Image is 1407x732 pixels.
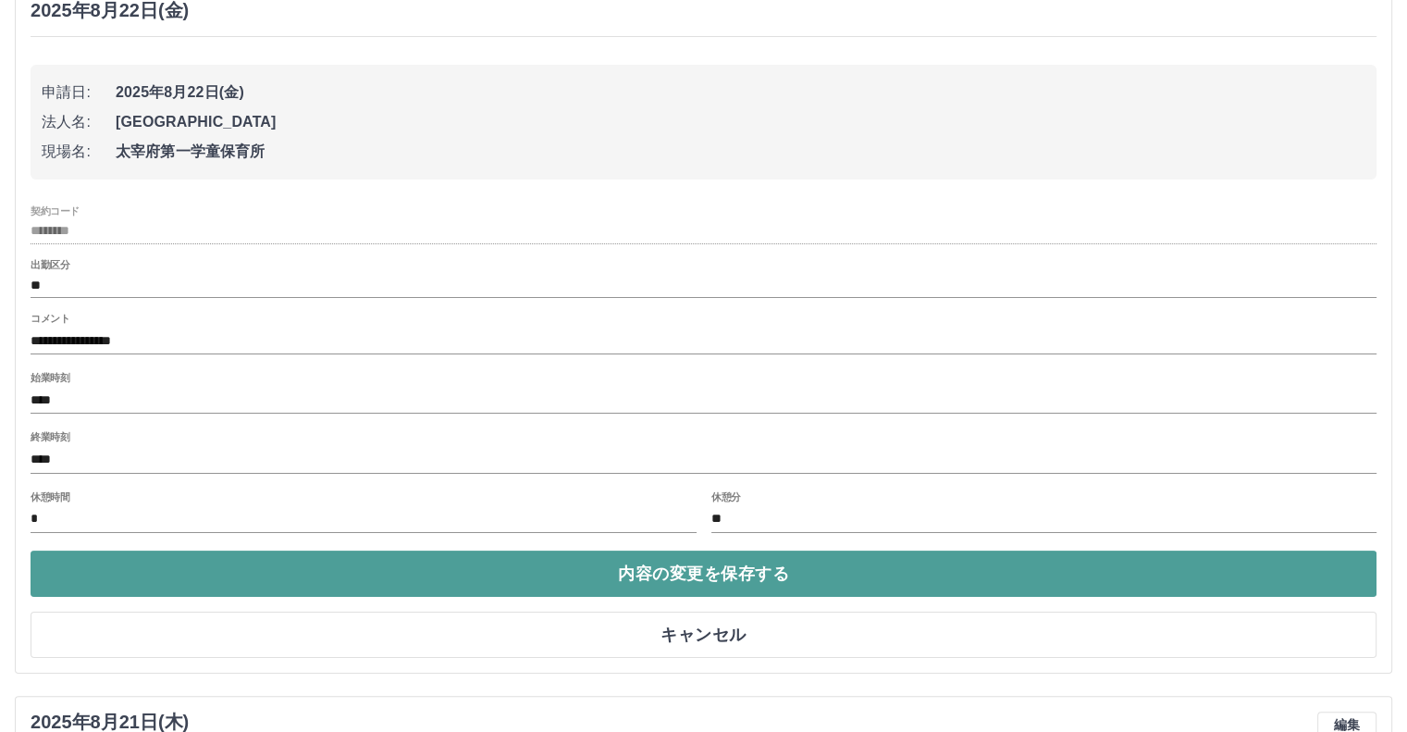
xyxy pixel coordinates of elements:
label: 終業時刻 [31,430,69,444]
span: 申請日: [42,81,116,104]
button: キャンセル [31,612,1376,658]
button: 内容の変更を保存する [31,551,1376,597]
label: 休憩分 [711,490,741,503]
label: 休憩時間 [31,490,69,503]
label: 始業時刻 [31,371,69,385]
span: 2025年8月22日(金) [116,81,1365,104]
label: コメント [31,312,69,326]
span: 太宰府第一学童保育所 [116,141,1365,163]
span: 法人名: [42,111,116,133]
label: 契約コード [31,204,80,217]
span: 現場名: [42,141,116,163]
span: [GEOGRAPHIC_DATA] [116,111,1365,133]
label: 出勤区分 [31,258,69,272]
